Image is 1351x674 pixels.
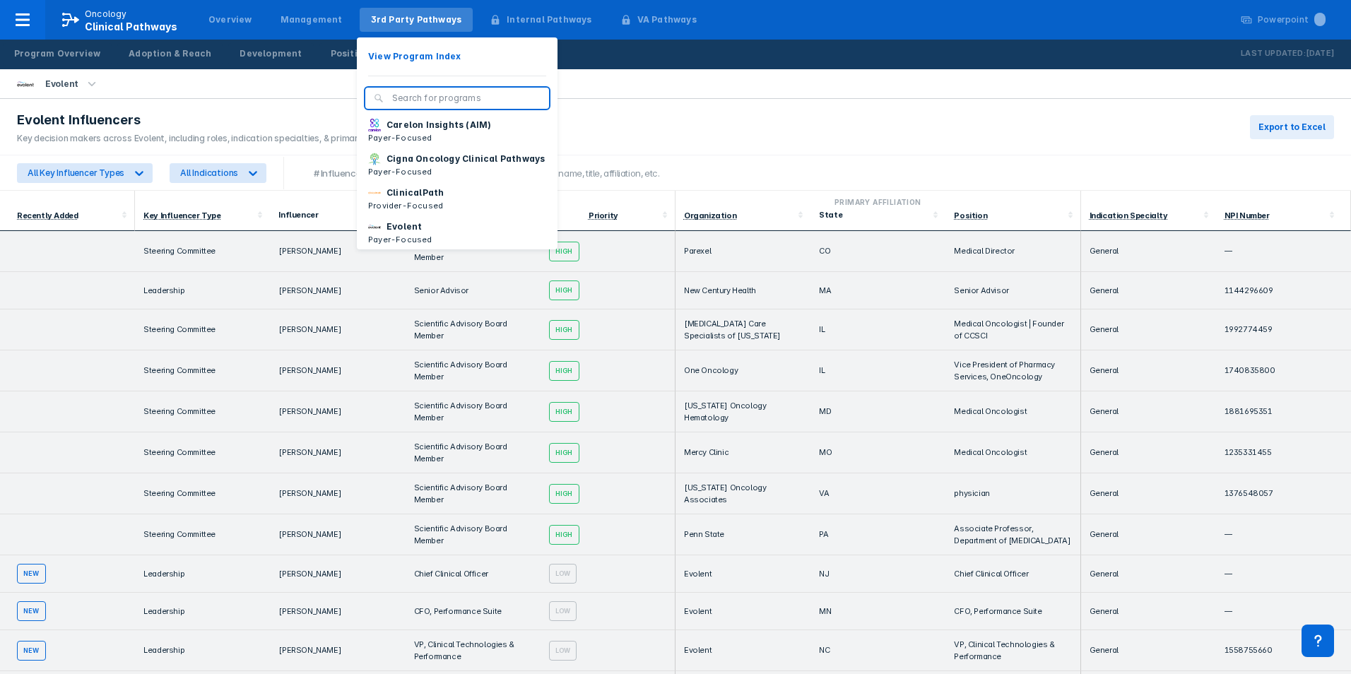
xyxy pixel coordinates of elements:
[1241,47,1306,61] p: Last Updated:
[945,231,1080,272] td: Medical Director
[357,46,557,67] button: View Program Index
[368,131,491,144] p: Payer-Focused
[143,211,220,220] div: Key Influencer Type
[810,391,945,432] td: MD
[17,601,46,621] div: new
[208,13,252,26] div: Overview
[945,350,1080,391] td: Vice President of Pharmacy Services, OneOncology
[17,132,501,145] div: Key decision makers across Evolent, including roles, indication specialties, & primary affiliatio...
[681,196,1075,208] div: Primary Affiliation
[270,272,405,309] td: [PERSON_NAME]
[549,564,577,584] div: Low
[17,211,78,220] div: Recently Added
[675,309,810,350] td: [MEDICAL_DATA] Care Specialists of [US_STATE]
[810,593,945,630] td: MN
[1216,630,1351,671] td: 1558755660
[945,432,1080,473] td: Medical Oncologist
[1081,593,1216,630] td: General
[28,167,124,178] div: All Key Influencer Types
[392,92,541,105] input: Search for programs
[810,350,945,391] td: IL
[1081,309,1216,350] td: General
[197,8,264,32] a: Overview
[270,555,405,593] td: [PERSON_NAME]
[1302,625,1334,657] div: Contact Support
[135,473,270,514] td: Steering Committee
[368,199,444,212] p: Provider-Focused
[270,473,405,514] td: [PERSON_NAME]
[357,182,557,216] a: ClinicalPathProvider-Focused
[406,514,541,555] td: Scientific Advisory Board Member
[270,593,405,630] td: [PERSON_NAME]
[314,167,371,179] div: # Influencers:
[270,630,405,671] td: [PERSON_NAME]
[1216,473,1351,514] td: 1376548057
[270,432,405,473] td: [PERSON_NAME]
[810,473,945,514] td: VA
[549,525,579,545] div: High
[17,76,34,93] img: new-century-health
[406,231,541,272] td: Scientific Advisory Board Member
[549,361,579,381] div: High
[1081,473,1216,514] td: General
[1216,272,1351,309] td: 1144296609
[228,43,313,66] a: Development
[368,233,432,246] p: Payer-Focused
[270,350,405,391] td: [PERSON_NAME]
[549,280,579,300] div: High
[1216,309,1351,350] td: 1992774459
[357,216,557,250] button: EvolentPayer-Focused
[675,231,810,272] td: Parexel
[549,443,579,463] div: High
[810,309,945,350] td: IL
[945,309,1080,350] td: Medical Oncologist | Founder of CCSCI
[387,153,545,165] p: Cigna Oncology Clinical Pathways
[357,114,557,148] button: Carelon Insights (AIM)Payer-Focused
[945,514,1080,555] td: Associate Professor, Department of [MEDICAL_DATA]
[17,564,46,584] div: new
[406,555,541,593] td: Chief Clinical Officer
[281,13,343,26] div: Management
[549,402,579,422] div: High
[945,473,1080,514] td: physician
[135,514,270,555] td: Steering Committee
[1081,555,1216,593] td: General
[387,187,444,199] p: ClinicalPath
[406,309,541,350] td: Scientific Advisory Board Member
[945,391,1080,432] td: Medical Oncologist
[135,630,270,671] td: Leadership
[675,555,810,593] td: Evolent
[1081,231,1216,272] td: General
[675,630,810,671] td: Evolent
[368,165,545,178] p: Payer-Focused
[945,593,1080,630] td: CFO, Performance Suite
[810,231,945,272] td: CO
[1090,211,1168,220] div: Indication Specialty
[270,514,405,555] td: [PERSON_NAME]
[1225,211,1270,220] div: NPI Number
[17,112,141,129] span: Evolent Influencers
[135,555,270,593] td: Leadership
[371,13,462,26] div: 3rd Party Pathways
[85,8,127,20] p: Oncology
[368,50,461,63] p: View Program Index
[810,514,945,555] td: PA
[675,272,810,309] td: New Century Health
[945,272,1080,309] td: Senior Advisor
[675,473,810,514] td: [US_STATE] Oncology Associates
[319,43,395,66] a: Positioning
[406,473,541,514] td: Scientific Advisory Board Member
[406,593,541,630] td: CFO, Performance Suite
[387,119,491,131] p: Carelon Insights (AIM)
[810,630,945,671] td: NC
[810,272,945,309] td: MA
[135,231,270,272] td: Steering Committee
[675,350,810,391] td: One Oncology
[406,630,541,671] td: VP, Clinical Technologies & Performance
[368,153,381,165] img: cigna-oncology-clinical-pathways.png
[135,309,270,350] td: Steering Committee
[270,309,405,350] td: [PERSON_NAME]
[141,196,669,208] div: Pathways
[135,432,270,473] td: Steering Committee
